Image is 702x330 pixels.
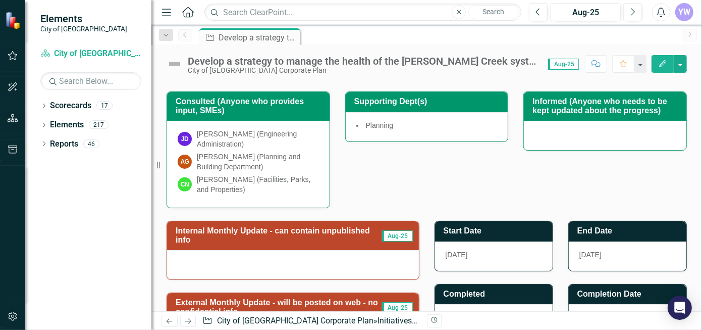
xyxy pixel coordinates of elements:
[197,174,319,195] div: [PERSON_NAME] (Facilities, Parks, and Properties)
[167,56,183,72] img: Not Defined
[89,121,109,129] div: 217
[178,155,192,169] div: AG
[96,102,113,110] div: 17
[40,13,127,25] span: Elements
[50,119,84,131] a: Elements
[40,25,127,33] small: City of [GEOGRAPHIC_DATA]
[197,152,319,172] div: [PERSON_NAME] (Planning and Building Department)
[5,12,23,29] img: ClearPoint Strategy
[178,132,192,146] div: JD
[204,4,521,21] input: Search ClearPoint...
[554,7,617,19] div: Aug-25
[176,298,382,316] h3: External Monthly Update - will be posted on web - no confidential info
[202,315,419,327] div: » »
[532,97,681,115] h3: Informed (Anyone who needs to be kept updated about the progress)
[197,129,319,149] div: [PERSON_NAME] (Engineering Administration)
[668,296,692,320] div: Open Intercom Messenger
[83,139,99,148] div: 46
[176,97,325,115] h3: Consulted (Anyone who provides input, SMEs)
[217,316,373,325] a: City of [GEOGRAPHIC_DATA] Corporate Plan
[50,138,78,150] a: Reports
[483,8,505,16] span: Search
[444,290,548,299] h3: Completed
[675,3,693,21] button: YW
[382,302,413,313] span: Aug-25
[577,290,681,299] h3: Completion Date
[50,100,91,112] a: Scorecards
[579,251,602,259] span: [DATE]
[551,3,621,21] button: Aug-25
[382,230,413,242] span: Aug-25
[354,97,503,106] h3: Supporting Dept(s)
[444,226,548,235] h3: Start Date
[40,48,141,60] a: City of [GEOGRAPHIC_DATA] Corporate Plan
[577,226,681,235] h3: End Date
[377,316,417,325] a: Initiatives
[548,59,579,70] span: Aug-25
[366,121,394,129] span: Planning
[446,251,468,259] span: [DATE]
[40,72,141,90] input: Search Below...
[176,226,382,244] h3: Internal Monthly Update - can contain unpublished info
[178,177,192,192] div: CN
[219,31,298,44] div: Develop a strategy to manage the health of the [PERSON_NAME] Creek system
[468,5,519,19] button: Search
[188,56,538,67] div: Develop a strategy to manage the health of the [PERSON_NAME] Creek system
[188,67,538,74] div: City of [GEOGRAPHIC_DATA] Corporate Plan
